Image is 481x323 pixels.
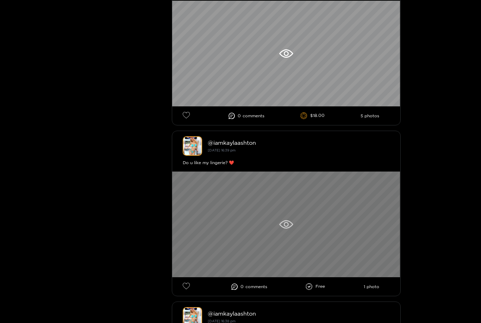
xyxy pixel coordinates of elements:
[364,284,379,289] li: 1 photo
[208,310,390,317] div: @ iamkaylaashton
[183,159,390,166] div: Do u like my lingerie? ❤️
[243,113,264,118] span: comment s
[208,139,390,146] div: @ iamkaylaashton
[183,136,202,156] img: iamkaylaashton
[208,319,236,323] small: [DATE] 16:38 pm
[306,283,325,290] li: Free
[361,113,379,118] li: 5 photos
[231,284,267,290] li: 0
[300,112,325,119] li: $18.00
[229,113,264,119] li: 0
[245,284,267,289] span: comment s
[208,148,236,152] small: [DATE] 16:39 pm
